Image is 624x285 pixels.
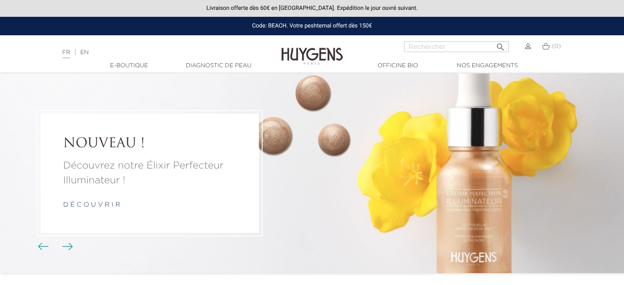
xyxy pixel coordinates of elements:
[63,137,236,152] a: NOUVEAU !
[446,62,528,70] a: Nos engagements
[493,39,508,50] button: 
[58,48,254,57] div: |
[80,50,89,55] a: EN
[496,40,505,50] i: 
[62,50,70,58] a: FR
[178,62,260,70] a: Diagnostic de peau
[404,41,509,52] input: Rechercher
[88,62,170,70] a: E-Boutique
[63,158,236,188] a: Découvrez notre Élixir Perfecteur Illuminateur !
[41,241,68,253] div: Boutons du carrousel
[357,62,439,70] a: Officine Bio
[63,202,120,208] a: d é c o u v r i r
[552,43,561,49] span: (0)
[281,34,343,66] img: Huygens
